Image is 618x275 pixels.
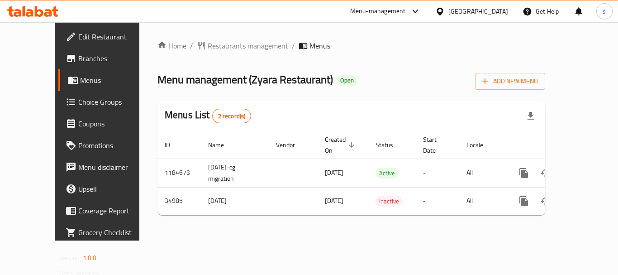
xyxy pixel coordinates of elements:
span: Restaurants management [208,40,288,51]
td: 34985 [157,187,201,215]
span: [DATE] [325,167,343,179]
span: Menu management ( Zyara Restaurant ) [157,69,333,90]
a: Coupons [58,113,158,135]
span: Upsell [78,183,151,194]
span: Inactive [376,196,403,207]
a: Menu disclaimer [58,156,158,178]
span: Vendor [276,140,307,150]
button: Change Status [535,162,556,184]
li: / [190,40,193,51]
a: Restaurants management [197,40,288,51]
span: Name [208,140,236,150]
a: Choice Groups [58,91,158,113]
span: 2 record(s) [213,112,251,121]
th: Actions [506,131,607,159]
a: Coverage Report [58,200,158,222]
td: 1184673 [157,159,201,187]
span: Locale [466,140,495,150]
span: Menus [309,40,330,51]
h2: Menus List [165,108,251,123]
span: Menus [80,75,151,86]
div: Menu-management [350,6,406,17]
td: [DATE] [201,187,269,215]
a: Promotions [58,135,158,156]
span: Add New Menu [482,76,538,87]
td: All [459,187,506,215]
span: Coupons [78,118,151,129]
li: / [292,40,295,51]
span: Choice Groups [78,96,151,107]
div: Export file [520,105,542,127]
a: Home [157,40,186,51]
div: Inactive [376,196,403,207]
button: Add New Menu [475,73,545,90]
button: more [513,162,535,184]
td: - [416,159,459,187]
a: Upsell [58,178,158,200]
td: All [459,159,506,187]
span: Grocery Checklist [78,227,151,238]
span: Open [337,77,357,84]
span: ID [165,140,182,150]
span: Promotions [78,140,151,151]
span: Edit Restaurant [78,31,151,42]
table: enhanced table [157,131,607,215]
div: Total records count [212,109,252,123]
span: [DATE] [325,195,343,207]
td: [DATE]-cg migration [201,159,269,187]
span: Menu disclaimer [78,162,151,173]
a: Grocery Checklist [58,222,158,243]
a: Menus [58,69,158,91]
span: Active [376,168,399,179]
td: - [416,187,459,215]
a: Edit Restaurant [58,26,158,48]
div: [GEOGRAPHIC_DATA] [448,6,508,16]
a: Branches [58,48,158,69]
div: Open [337,75,357,86]
span: Created On [325,134,357,156]
span: s [603,6,606,16]
span: 1.0.0 [83,252,97,264]
span: Version: [59,252,81,264]
span: Coverage Report [78,205,151,216]
span: Start Date [423,134,448,156]
button: Change Status [535,190,556,212]
span: Branches [78,53,151,64]
span: Status [376,140,405,150]
div: Active [376,168,399,179]
nav: breadcrumb [157,40,545,51]
button: more [513,190,535,212]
